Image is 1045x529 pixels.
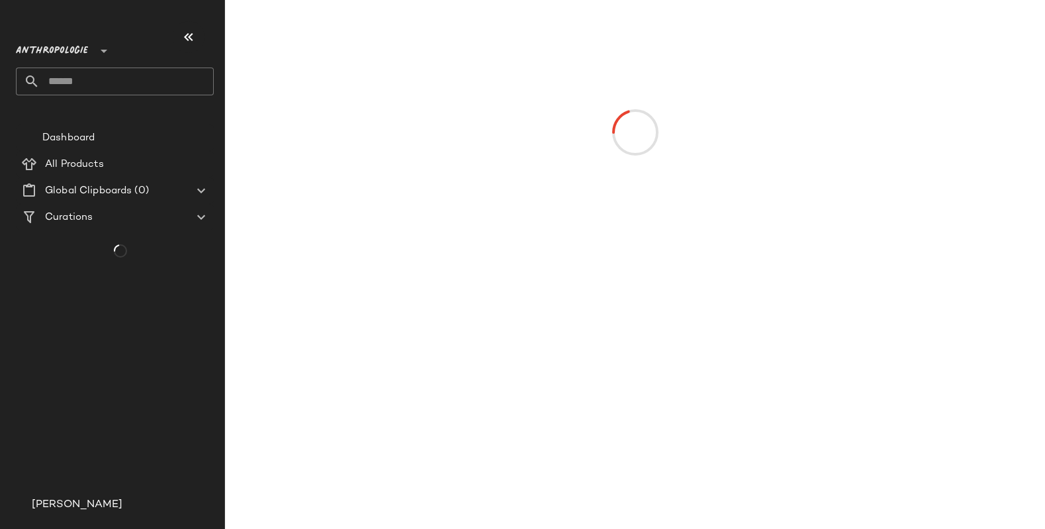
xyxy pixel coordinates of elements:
span: All Products [45,157,104,172]
span: Global Clipboards [45,183,132,199]
span: Dashboard [42,130,95,146]
span: [PERSON_NAME] [32,497,122,513]
span: Anthropologie [16,36,88,60]
span: Curations [45,210,93,225]
span: (0) [132,183,148,199]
